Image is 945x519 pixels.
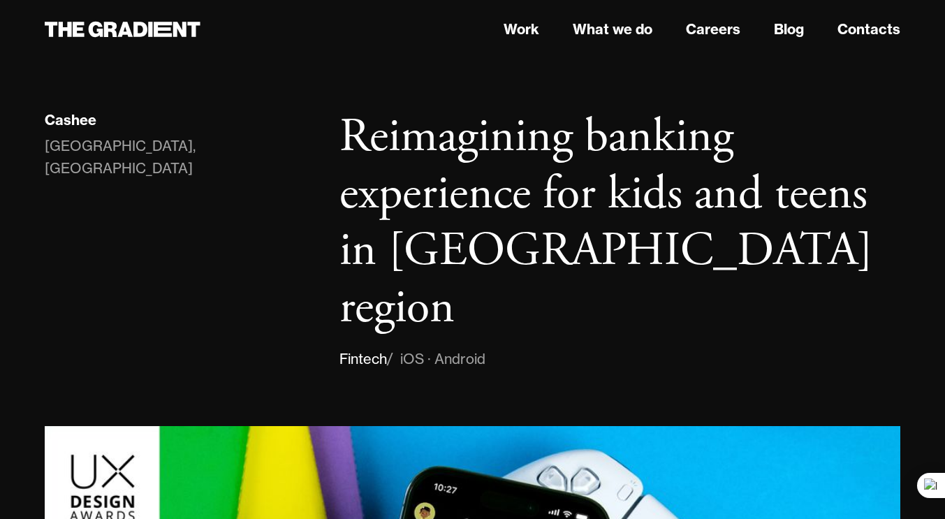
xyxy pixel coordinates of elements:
[387,348,485,370] div: / iOS · Android
[774,19,804,40] a: Blog
[339,348,387,370] div: Fintech
[686,19,740,40] a: Careers
[837,19,900,40] a: Contacts
[45,135,312,180] div: [GEOGRAPHIC_DATA], [GEOGRAPHIC_DATA]
[504,19,539,40] a: Work
[45,111,96,129] div: Cashee
[573,19,652,40] a: What we do
[339,109,900,337] h1: Reimagining banking experience for kids and teens in [GEOGRAPHIC_DATA] region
